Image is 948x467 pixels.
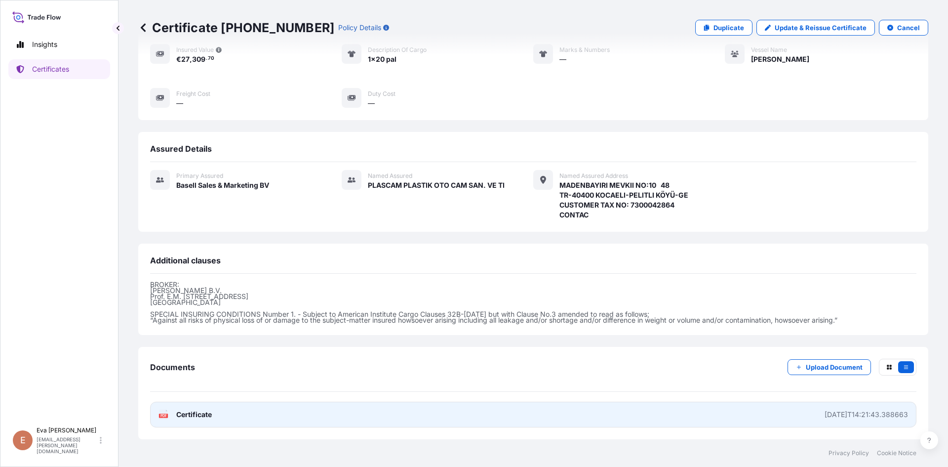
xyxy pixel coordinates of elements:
[829,449,869,457] a: Privacy Policy
[176,410,212,420] span: Certificate
[806,362,863,372] p: Upload Document
[368,98,375,108] span: —
[20,435,26,445] span: E
[150,402,916,427] a: PDFCertificate[DATE]T14:21:43.388663
[208,57,214,60] span: 70
[150,255,221,265] span: Additional clauses
[338,23,381,33] p: Policy Details
[176,172,223,180] span: Primary assured
[713,23,744,33] p: Duplicate
[756,20,875,36] a: Update & Reissue Certificate
[559,172,628,180] span: Named Assured Address
[825,410,908,420] div: [DATE]T14:21:43.388663
[368,54,396,64] span: 1x20 pal
[879,20,928,36] button: Cancel
[176,180,269,190] span: Basell Sales & Marketing BV
[559,180,688,220] span: MADENBAYIRI MEVKII NO:10 48 TR-40400 KOCAELI-PELITLI KÖYÜ-GE CUSTOMER TAX NO: 7300042864 CONTAC
[176,56,181,63] span: €
[37,436,98,454] p: [EMAIL_ADDRESS][PERSON_NAME][DOMAIN_NAME]
[32,40,57,49] p: Insights
[751,54,809,64] span: [PERSON_NAME]
[181,56,190,63] span: 27
[559,54,566,64] span: —
[368,172,412,180] span: Named Assured
[8,59,110,79] a: Certificates
[150,144,212,154] span: Assured Details
[897,23,920,33] p: Cancel
[368,180,505,190] span: PLASCAM PLASTIK OTO CAM SAN. VE TI
[32,64,69,74] p: Certificates
[160,414,167,418] text: PDF
[775,23,867,33] p: Update & Reissue Certificate
[368,90,395,98] span: Duty Cost
[788,359,871,375] button: Upload Document
[877,449,916,457] a: Cookie Notice
[8,35,110,54] a: Insights
[138,20,334,36] p: Certificate [PHONE_NUMBER]
[176,98,183,108] span: —
[176,90,210,98] span: Freight Cost
[206,57,207,60] span: .
[192,56,205,63] span: 309
[150,282,916,323] p: BROKER: [PERSON_NAME] B.V. Prof. E.M. [STREET_ADDRESS] [GEOGRAPHIC_DATA] SPECIAL INSURING CONDITI...
[190,56,192,63] span: ,
[150,362,195,372] span: Documents
[37,426,98,434] p: Eva [PERSON_NAME]
[695,20,752,36] a: Duplicate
